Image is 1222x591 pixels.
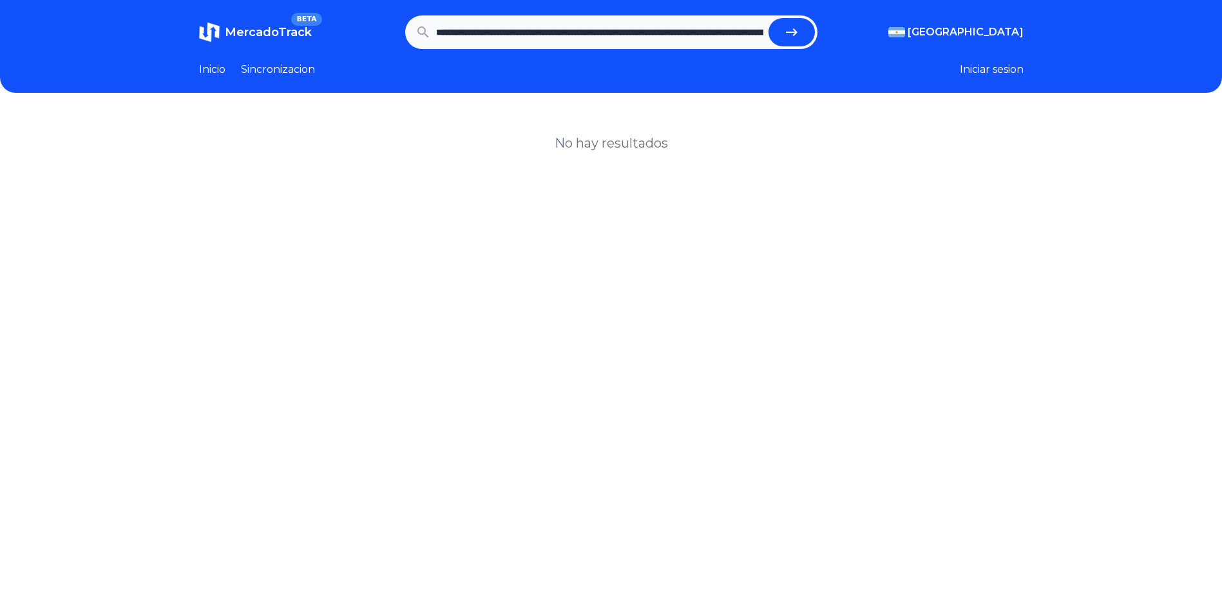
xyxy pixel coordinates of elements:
[241,62,315,77] a: Sincronizacion
[960,62,1024,77] button: Iniciar sesion
[199,22,220,43] img: MercadoTrack
[888,24,1024,40] button: [GEOGRAPHIC_DATA]
[199,22,312,43] a: MercadoTrackBETA
[225,25,312,39] span: MercadoTrack
[888,27,905,37] img: Argentina
[908,24,1024,40] span: [GEOGRAPHIC_DATA]
[555,134,668,152] h1: No hay resultados
[199,62,225,77] a: Inicio
[291,13,321,26] span: BETA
